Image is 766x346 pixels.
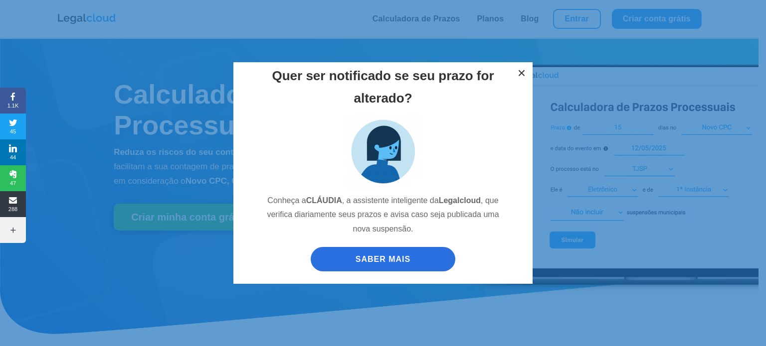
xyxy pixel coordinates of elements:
[439,196,481,205] strong: Legalcloud
[311,247,455,271] a: SABER MAIS
[261,194,505,244] p: Conheça a , a assistente inteligente da , que verifica diariamente seus prazos e avisa caso seja ...
[306,196,342,205] strong: CLÁUDIA
[346,114,420,189] img: claudia_assistente
[511,62,533,84] button: ×
[261,65,505,114] h2: Quer ser notificado se seu prazo for alterado?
